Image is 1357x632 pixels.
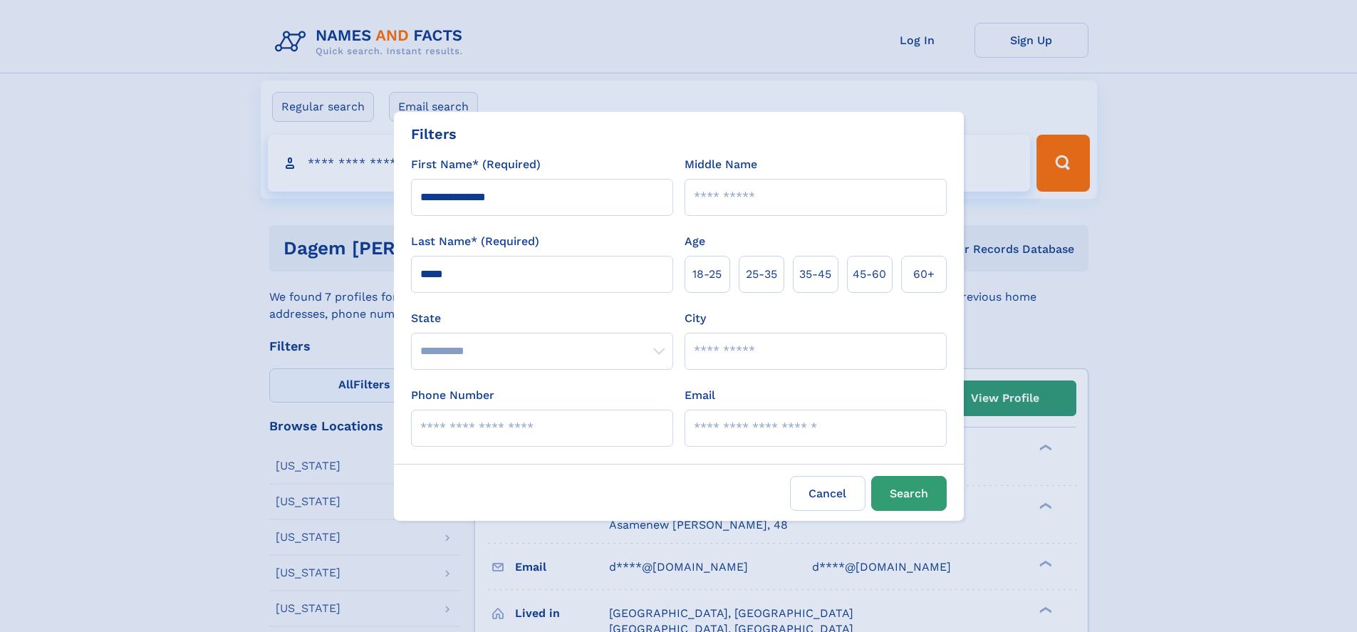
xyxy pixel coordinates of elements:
label: State [411,310,673,327]
label: Phone Number [411,387,494,404]
button: Search [871,476,947,511]
label: Age [685,233,705,250]
span: 35‑45 [799,266,831,283]
label: First Name* (Required) [411,156,541,173]
label: Cancel [790,476,865,511]
label: Middle Name [685,156,757,173]
span: 25‑35 [746,266,777,283]
span: 45‑60 [853,266,886,283]
label: Email [685,387,715,404]
span: 18‑25 [692,266,722,283]
label: Last Name* (Required) [411,233,539,250]
div: Filters [411,123,457,145]
label: City [685,310,706,327]
span: 60+ [913,266,935,283]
